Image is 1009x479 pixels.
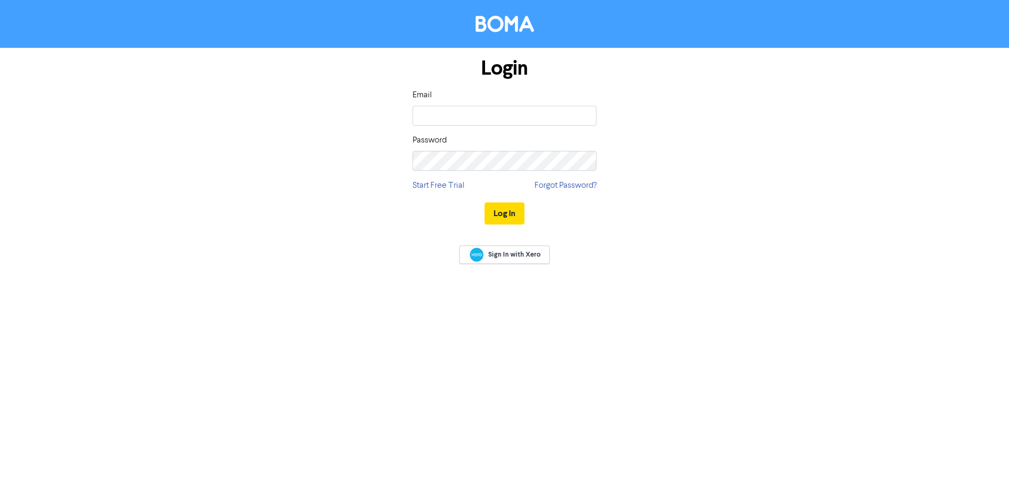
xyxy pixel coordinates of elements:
label: Email [413,89,432,101]
a: Start Free Trial [413,179,465,192]
img: BOMA Logo [476,16,534,32]
h1: Login [413,56,596,80]
a: Sign In with Xero [459,246,550,264]
a: Forgot Password? [534,179,596,192]
label: Password [413,134,447,147]
button: Log In [485,202,524,225]
img: Xero logo [470,248,483,262]
span: Sign In with Xero [488,250,541,259]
